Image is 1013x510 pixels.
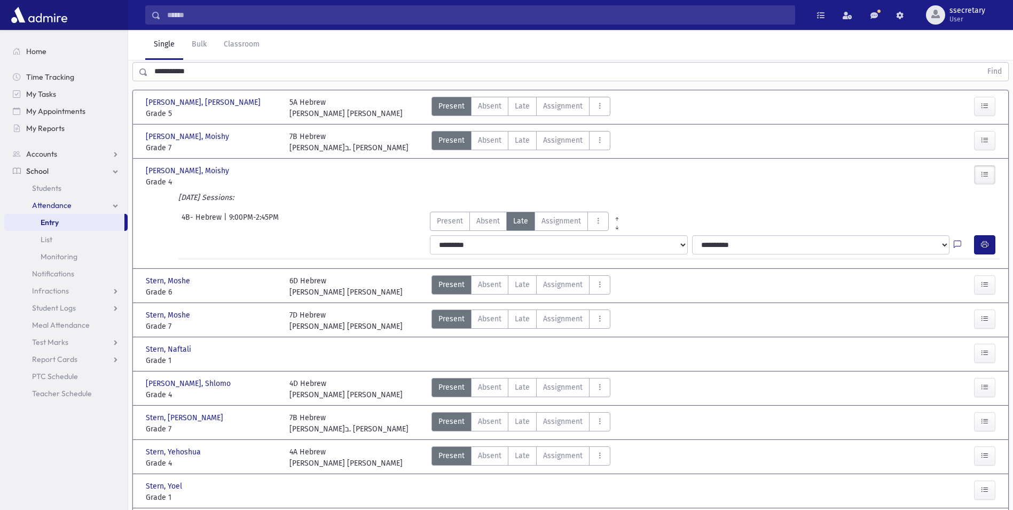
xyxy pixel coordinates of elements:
span: Absent [476,215,500,227]
span: Present [438,101,465,112]
a: Notifications [4,265,128,282]
a: My Reports [4,120,128,137]
a: Bulk [183,30,215,60]
span: My Tasks [26,89,56,99]
span: Late [515,382,530,393]
div: AttTypes [431,275,610,298]
a: My Tasks [4,86,128,103]
span: Test Marks [32,337,68,347]
span: Grade 7 [146,423,279,435]
a: Classroom [215,30,268,60]
span: Notifications [32,269,74,279]
span: Late [515,279,530,290]
span: Students [32,183,61,193]
span: Assignment [543,382,583,393]
span: Stern, Moshe [146,310,192,321]
a: All Prior [609,212,625,220]
div: AttTypes [431,412,610,435]
div: 5A Hebrew [PERSON_NAME] [PERSON_NAME] [289,97,403,119]
span: Accounts [26,149,57,159]
a: Report Cards [4,351,128,368]
a: PTC Schedule [4,368,128,385]
span: Assignment [541,215,581,227]
div: 7B Hebrew [PERSON_NAME]ב. [PERSON_NAME] [289,131,409,153]
span: Grade 4 [146,389,279,400]
span: Time Tracking [26,72,74,82]
span: | [224,212,229,231]
span: Absent [478,101,501,112]
a: Students [4,180,128,197]
span: Absent [478,279,501,290]
span: My Reports [26,123,65,133]
span: Grade 6 [146,287,279,298]
a: School [4,163,128,180]
span: Grade 7 [146,142,279,153]
span: Stern, [PERSON_NAME] [146,412,225,423]
span: Absent [478,416,501,427]
a: Attendance [4,197,128,214]
span: Absent [478,313,501,324]
span: Grade 1 [146,492,279,503]
span: PTC Schedule [32,372,78,381]
span: Grade 5 [146,108,279,119]
a: Student Logs [4,299,128,316]
span: Assignment [543,101,583,112]
div: 4D Hebrew [PERSON_NAME] [PERSON_NAME] [289,378,403,400]
span: My Appointments [26,106,85,116]
span: Monitoring [41,252,77,261]
a: Monitoring [4,248,128,265]
button: Find [981,63,1008,81]
span: Meal Attendance [32,320,90,330]
span: Present [437,215,463,227]
span: Report Cards [32,354,77,364]
span: Assignment [543,416,583,427]
span: Present [438,382,465,393]
span: Grade 4 [146,176,279,188]
span: Late [515,450,530,461]
span: Late [515,416,530,427]
span: Grade 4 [146,458,279,469]
a: Home [4,43,128,60]
span: [PERSON_NAME], [PERSON_NAME] [146,97,263,108]
span: Student Logs [32,303,76,313]
input: Search [161,5,795,25]
span: [PERSON_NAME], Shlomo [146,378,233,389]
span: Home [26,47,46,56]
span: Present [438,279,465,290]
span: Stern, Yoel [146,481,184,492]
span: Entry [41,218,59,227]
span: Late [515,101,530,112]
a: Teacher Schedule [4,385,128,402]
span: Assignment [543,135,583,146]
span: Late [515,135,530,146]
span: Absent [478,135,501,146]
div: AttTypes [431,310,610,332]
span: Late [515,313,530,324]
a: All Later [609,220,625,229]
div: 7B Hebrew [PERSON_NAME]ב. [PERSON_NAME] [289,412,409,435]
div: AttTypes [431,131,610,153]
span: Assignment [543,279,583,290]
span: 9:00PM-2:45PM [229,212,279,231]
div: 4A Hebrew [PERSON_NAME] [PERSON_NAME] [289,446,403,469]
i: [DATE] Sessions: [178,193,234,202]
img: AdmirePro [9,4,70,26]
span: Attendance [32,200,72,210]
span: Stern, Naftali [146,344,193,355]
div: AttTypes [431,378,610,400]
a: My Appointments [4,103,128,120]
span: Stern, Yehoshua [146,446,203,458]
span: Infractions [32,286,69,296]
div: 7D Hebrew [PERSON_NAME] [PERSON_NAME] [289,310,403,332]
span: Absent [478,450,501,461]
span: Stern, Moshe [146,275,192,287]
span: Grade 1 [146,355,279,366]
a: Single [145,30,183,60]
div: 6D Hebrew [PERSON_NAME] [PERSON_NAME] [289,275,403,298]
span: Absent [478,382,501,393]
a: Entry [4,214,124,231]
span: Present [438,416,465,427]
span: Assignment [543,313,583,324]
span: [PERSON_NAME], Moishy [146,165,231,176]
span: Grade 7 [146,321,279,332]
